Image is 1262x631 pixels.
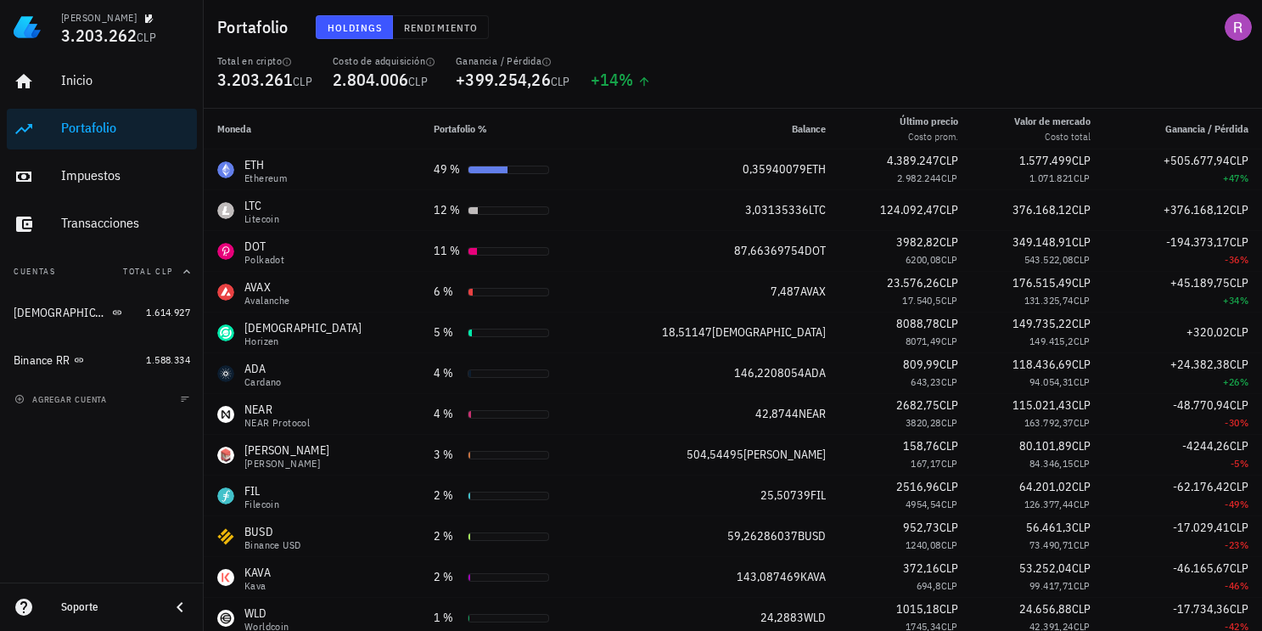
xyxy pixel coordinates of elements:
div: Transacciones [61,215,190,231]
span: CLP [1074,294,1091,307]
span: CLP [1072,357,1091,372]
span: 2516,96 [896,479,939,494]
div: Valor de mercado [1014,114,1091,129]
span: CLP [1230,479,1248,494]
span: -17.734,36 [1173,601,1230,617]
span: 143,087469 [737,569,800,584]
div: Costo prom. [900,129,958,144]
div: BUSD-icon [217,528,234,545]
span: 4954,54 [906,498,941,510]
span: CLP [1074,172,1091,184]
span: 149.735,22 [1012,316,1072,331]
span: CLP [1072,234,1091,250]
div: avatar [1225,14,1252,41]
div: [PERSON_NAME] [61,11,137,25]
button: Holdings [316,15,394,39]
div: 2 % [434,527,461,545]
span: 952,73 [903,520,939,535]
span: 349.148,91 [1012,234,1072,250]
span: CLP [939,234,958,250]
th: Moneda [204,109,420,149]
th: Portafolio %: Sin ordenar. Pulse para ordenar de forma ascendente. [420,109,599,149]
span: CLP [1230,234,1248,250]
span: 80.101,89 [1019,438,1072,454]
div: -49 [1118,496,1248,513]
div: Ethereum [244,173,287,183]
div: LTC [244,197,279,214]
span: 163.792,37 [1024,416,1074,429]
span: 84.346,15 [1029,457,1074,470]
span: 2.982.244 [897,172,941,184]
span: 3982,82 [896,234,939,250]
div: 5 % [434,324,461,341]
a: Inicio [7,61,197,102]
span: -48.770,94 [1173,397,1230,413]
span: CLP [941,579,958,592]
div: Total en cripto [217,54,312,68]
span: -62.176,42 [1173,479,1230,494]
a: Binance RR 1.588.334 [7,340,197,380]
div: Polkadot [244,255,284,265]
span: 24,2883 [760,610,804,625]
span: CLP [1230,520,1248,535]
div: ETH-icon [217,161,234,178]
a: Impuestos [7,156,197,197]
span: 3,03135336 [745,202,809,217]
span: DOT [805,243,826,258]
span: CLP [941,538,958,551]
div: [PERSON_NAME] [244,459,329,469]
span: CLP [1230,397,1248,413]
div: Binance USD [244,540,300,550]
span: CLP [939,357,958,372]
span: CLP [1072,316,1091,331]
span: 25,50739 [760,487,810,503]
span: 0,35940079 [743,161,806,177]
div: Kava [244,581,271,591]
span: CLP [1072,397,1091,413]
div: Avalanche [244,296,290,306]
span: 64.201,02 [1019,479,1072,494]
th: Balance: Sin ordenar. Pulse para ordenar de forma ascendente. [599,109,839,149]
span: -17.029,41 [1173,520,1230,535]
span: CLP [939,275,958,290]
span: CLP [941,498,958,510]
span: % [1240,253,1248,266]
span: CLP [1230,275,1248,290]
span: 809,99 [903,357,939,372]
span: CLP [1072,520,1091,535]
span: 23.576,26 [887,275,939,290]
span: [PERSON_NAME] [743,447,826,462]
span: 73.490,71 [1029,538,1074,551]
span: 3.203.262 [61,24,137,47]
span: CLP [939,202,958,217]
span: CLP [1230,153,1248,168]
span: % [1240,375,1248,388]
span: CLP [1230,324,1248,340]
div: Último precio [900,114,958,129]
span: +320,02 [1186,324,1230,340]
span: Total CLP [123,266,173,277]
span: CLP [1074,457,1091,470]
span: 1.577.499 [1019,153,1072,168]
div: ADA [244,360,282,377]
div: LTC-icon [217,202,234,219]
span: -4244,26 [1182,438,1230,454]
span: ETH [806,161,826,177]
div: 49 % [434,161,461,178]
span: 17.540,5 [902,294,940,307]
span: CLP [1230,202,1248,217]
span: 118.436,69 [1012,357,1072,372]
button: agregar cuenta [10,391,115,408]
div: ZEN-icon [217,324,234,341]
span: 694,8 [917,579,941,592]
span: 1015,18 [896,601,939,617]
span: CLP [1072,202,1091,217]
span: % [1240,457,1248,470]
span: CLP [939,479,958,494]
a: [DEMOGRAPHIC_DATA][PERSON_NAME] 1.614.927 [7,292,197,333]
div: Horizen [244,336,362,346]
span: CLP [941,457,958,470]
span: CLP [939,601,958,617]
div: Costo total [1014,129,1091,144]
div: 11 % [434,242,461,260]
